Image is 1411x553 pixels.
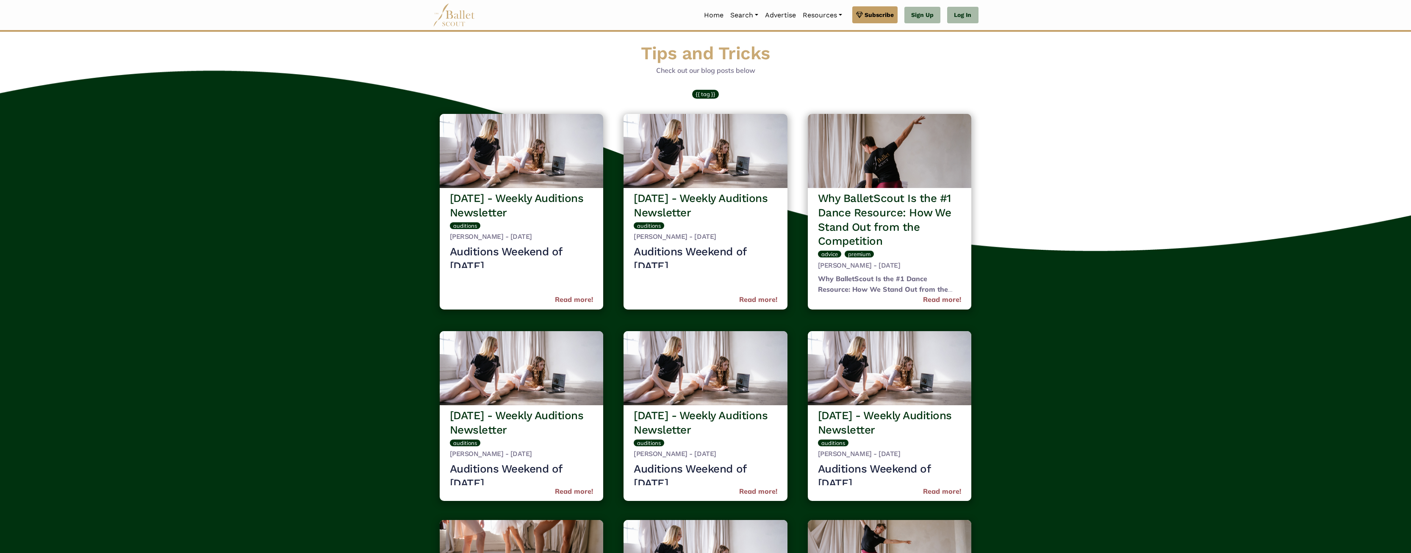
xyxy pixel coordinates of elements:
[808,114,972,188] img: header_image.img
[624,114,787,188] img: header_image.img
[818,261,962,270] h5: [PERSON_NAME] - [DATE]
[440,114,604,188] img: header_image.img
[818,409,962,437] h3: [DATE] - Weekly Auditions Newsletter
[634,462,777,491] h3: Auditions Weekend of [DATE]
[818,191,962,249] h3: Why BalletScout Is the #1 Dance Resource: How We Stand Out from the Competition
[947,7,978,24] a: Log In
[923,294,961,305] a: Read more!
[450,409,593,437] h3: [DATE] - Weekly Auditions Newsletter
[436,42,975,65] h1: Tips and Tricks
[624,331,787,405] img: header_image.img
[904,7,940,24] a: Sign Up
[453,440,477,446] span: auditions
[634,191,777,220] h3: [DATE] - Weekly Auditions Newsletter
[799,6,845,24] a: Resources
[762,6,799,24] a: Advertise
[555,486,593,497] a: Read more!
[818,274,953,304] strong: Why BalletScout Is the #1 Dance Resource: How We Stand Out from the Competition
[818,450,962,459] h5: [PERSON_NAME] - [DATE]
[450,462,593,491] h3: Auditions Weekend of [DATE]
[701,6,727,24] a: Home
[440,331,604,405] img: header_image.img
[821,251,838,257] span: advice
[634,409,777,437] h3: [DATE] - Weekly Auditions Newsletter
[727,6,762,24] a: Search
[450,450,593,459] h5: [PERSON_NAME] - [DATE]
[739,486,777,497] a: Read more!
[852,6,898,23] a: Subscribe
[555,294,593,305] a: Read more!
[634,450,777,459] h5: [PERSON_NAME] - [DATE]
[450,232,593,241] h5: [PERSON_NAME] - [DATE]
[453,222,477,229] span: auditions
[450,245,593,268] div: …
[450,191,593,220] h3: [DATE] - Weekly Auditions Newsletter
[696,91,715,97] span: {{ tag }}
[848,251,870,257] span: premium
[436,65,975,76] p: Check out our blog posts below
[856,10,863,19] img: gem.svg
[450,245,593,274] h3: Auditions Weekend of [DATE]
[865,10,894,19] span: Subscribe
[818,462,962,491] h3: Auditions Weekend of [DATE]
[637,440,661,446] span: auditions
[739,294,777,305] a: Read more!
[634,245,777,274] h3: Auditions Weekend of [DATE]
[821,440,845,446] span: auditions
[637,222,661,229] span: auditions
[923,486,961,497] a: Read more!
[634,232,777,241] h5: [PERSON_NAME] - [DATE]
[808,331,972,405] img: header_image.img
